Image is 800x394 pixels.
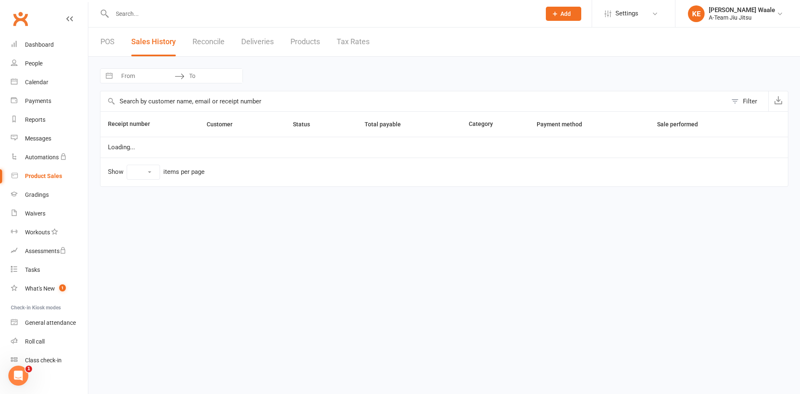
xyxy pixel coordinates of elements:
a: Sales History [131,28,176,56]
a: Reconcile [192,28,225,56]
div: Show [108,165,205,180]
a: Waivers [11,204,88,223]
a: POS [100,28,115,56]
a: Messages [11,129,88,148]
a: People [11,54,88,73]
span: Total payable [365,121,410,128]
span: Customer [207,121,242,128]
div: KE [688,5,705,22]
span: Add [560,10,571,17]
div: Payments [25,98,51,104]
button: Total payable [365,119,410,129]
div: Waivers [25,210,45,217]
a: Tasks [11,261,88,279]
div: A-Team Jiu Jitsu [709,14,775,21]
button: Interact with the calendar and add the check-in date for your trip. [102,69,117,83]
div: [PERSON_NAME] Waale [709,6,775,14]
span: Settings [615,4,638,23]
div: Gradings [25,191,49,198]
a: Automations [11,148,88,167]
div: What's New [25,285,55,292]
div: Filter [743,96,757,106]
div: Assessments [25,248,66,254]
a: General attendance kiosk mode [11,314,88,332]
a: Dashboard [11,35,88,54]
span: 1 [59,284,66,291]
a: What's New1 [11,279,88,298]
span: 1 [25,366,32,372]
div: Messages [25,135,51,142]
a: Clubworx [10,8,31,29]
iframe: Intercom live chat [8,366,28,386]
a: Payments [11,92,88,110]
a: Class kiosk mode [11,351,88,370]
button: Sale performed [657,119,707,129]
a: Workouts [11,223,88,242]
th: Category [461,112,529,137]
button: Customer [207,119,242,129]
div: Dashboard [25,41,54,48]
button: Filter [727,91,768,111]
button: Payment method [537,119,591,129]
span: Sale performed [657,121,707,128]
div: Class check-in [25,357,62,364]
div: People [25,60,42,67]
button: Add [546,7,581,21]
div: Roll call [25,338,45,345]
th: Receipt number [100,112,199,137]
div: Tasks [25,266,40,273]
span: Status [293,121,319,128]
div: Workouts [25,229,50,236]
a: Tax Rates [337,28,370,56]
div: Product Sales [25,173,62,179]
td: Loading... [100,137,788,158]
button: Status [293,119,319,129]
input: Search by customer name, email or receipt number [100,91,727,111]
input: From [117,69,175,83]
div: Calendar [25,79,48,85]
input: To [185,69,242,83]
div: Reports [25,116,45,123]
a: Assessments [11,242,88,261]
a: Products [290,28,320,56]
a: Deliveries [241,28,274,56]
div: items per page [163,168,205,176]
input: Search... [110,8,535,20]
a: Reports [11,110,88,129]
a: Calendar [11,73,88,92]
div: Automations [25,154,59,161]
a: Gradings [11,186,88,204]
a: Product Sales [11,167,88,186]
span: Payment method [537,121,591,128]
a: Roll call [11,332,88,351]
div: General attendance [25,319,76,326]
